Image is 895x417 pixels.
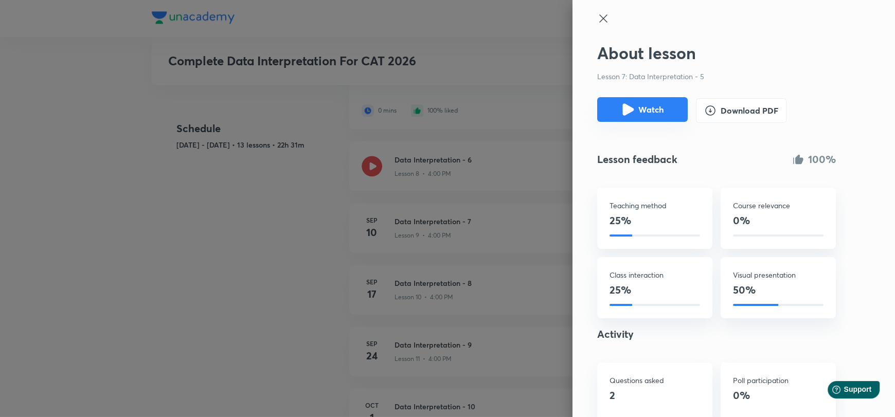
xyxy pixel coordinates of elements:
button: Watch [597,97,688,122]
button: Download PDF [696,98,786,123]
h4: Lesson feedback [597,152,677,167]
h4: 0 [733,388,740,403]
p: Poll participation [733,375,824,386]
h4: 100% [808,152,836,167]
p: Class interaction [610,269,700,280]
p: Lesson 7: Data Interpretation - 5 [597,71,836,82]
iframe: Help widget launcher [803,377,884,406]
h4: 2 [610,388,615,403]
p: Teaching method [610,200,700,211]
h4: Activity [597,327,836,342]
p: Questions asked [610,375,700,386]
h4: 0 [733,213,740,228]
h4: 25 [610,213,621,228]
h4: 50 [733,282,745,298]
h4: 25 [610,282,621,298]
h4: % [740,213,750,228]
h2: About lesson [597,43,836,63]
p: Visual presentation [733,269,824,280]
h4: % [621,282,631,298]
h4: % [740,388,750,403]
p: Course relevance [733,200,824,211]
h4: % [745,282,756,298]
h4: % [621,213,631,228]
